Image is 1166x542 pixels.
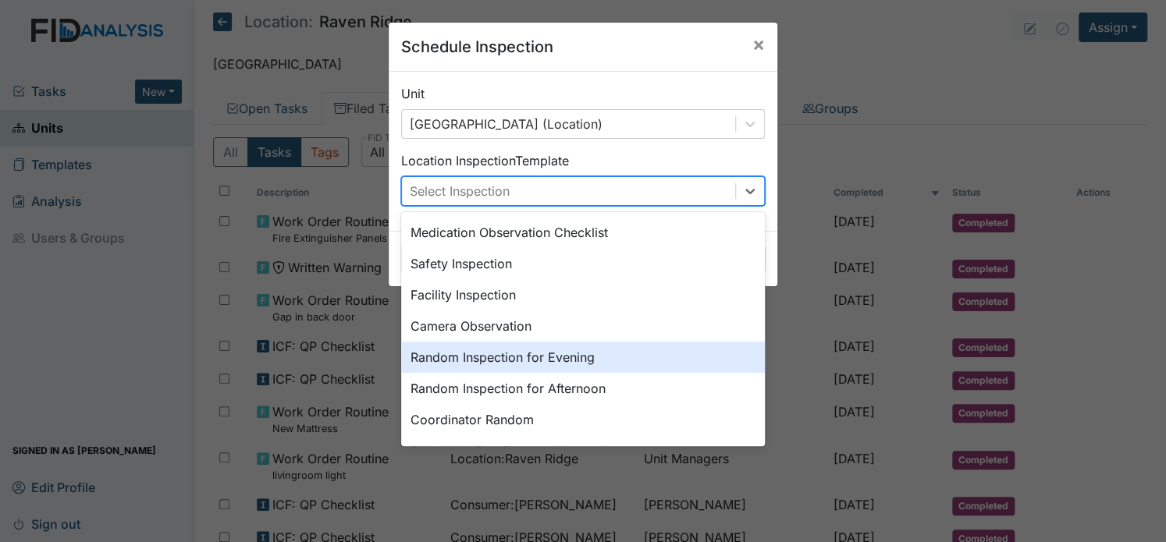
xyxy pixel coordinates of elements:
[401,373,765,404] div: Random Inspection for Afternoon
[410,115,603,133] div: [GEOGRAPHIC_DATA] (Location)
[410,182,510,200] div: Select Inspection
[401,217,765,248] div: Medication Observation Checklist
[740,23,777,66] button: Close
[401,342,765,373] div: Random Inspection for Evening
[401,310,765,342] div: Camera Observation
[752,33,765,55] span: ×
[401,84,425,103] label: Unit
[401,435,765,466] div: Scheduled Day Program Inspection
[401,151,569,170] label: Location Inspection Template
[401,35,553,58] h5: Schedule Inspection
[401,279,765,310] div: Facility Inspection
[401,248,765,279] div: Safety Inspection
[401,404,765,435] div: Coordinator Random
